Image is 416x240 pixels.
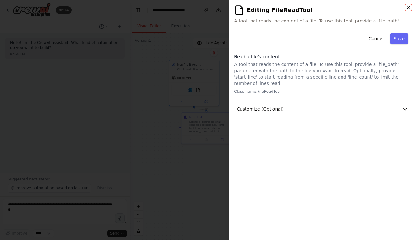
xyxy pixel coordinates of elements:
[237,106,284,112] span: Customize (Optional)
[234,18,411,24] span: A tool that reads the content of a file. To use this tool, provide a 'file_path' parameter with t...
[234,89,411,94] p: Class name: FileReadTool
[234,5,411,15] h2: Editing FileReadTool
[390,33,408,44] button: Save
[234,54,411,60] h3: Read a file's content
[365,33,387,44] button: Cancel
[234,5,244,15] img: FileReadTool
[234,103,411,115] button: Customize (Optional)
[234,61,411,86] p: A tool that reads the content of a file. To use this tool, provide a 'file_path' parameter with t...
